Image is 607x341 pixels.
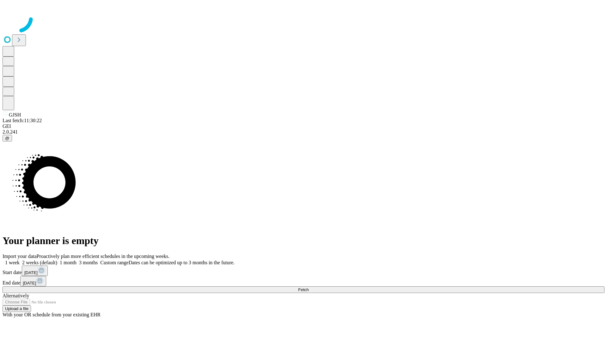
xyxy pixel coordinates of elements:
[22,266,48,276] button: [DATE]
[3,129,604,135] div: 2.0.241
[5,136,9,141] span: @
[60,260,77,265] span: 1 month
[3,276,604,286] div: End date
[3,254,37,259] span: Import your data
[3,135,12,141] button: @
[23,281,36,285] span: [DATE]
[3,293,29,298] span: Alternatively
[22,260,57,265] span: 2 weeks (default)
[298,287,309,292] span: Fetch
[3,312,101,317] span: With your OR schedule from your existing EHR
[3,118,42,123] span: Last fetch: 11:30:22
[3,266,604,276] div: Start date
[3,123,604,129] div: GEI
[37,254,169,259] span: Proactively plan more efficient schedules in the upcoming weeks.
[3,235,604,247] h1: Your planner is empty
[24,270,38,275] span: [DATE]
[5,260,20,265] span: 1 week
[100,260,128,265] span: Custom range
[3,305,31,312] button: Upload a file
[129,260,235,265] span: Dates can be optimized up to 3 months in the future.
[20,276,46,286] button: [DATE]
[3,286,604,293] button: Fetch
[79,260,98,265] span: 3 months
[9,112,21,117] span: GJSH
